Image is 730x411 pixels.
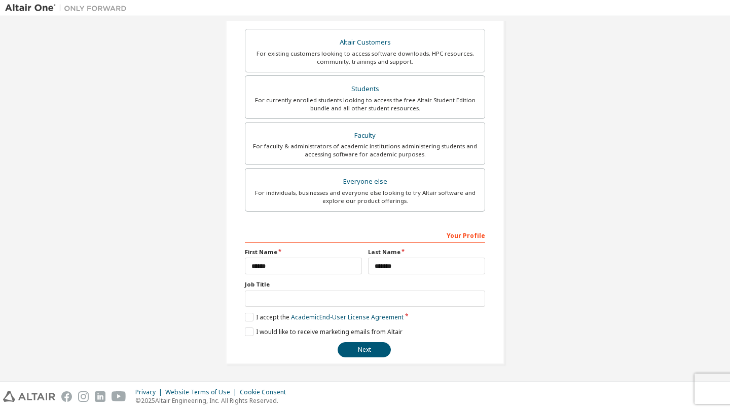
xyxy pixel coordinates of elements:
div: Everyone else [251,175,479,189]
img: youtube.svg [112,391,126,402]
img: facebook.svg [61,391,72,402]
div: Students [251,82,479,96]
img: altair_logo.svg [3,391,55,402]
a: Academic End-User License Agreement [291,313,404,321]
label: Job Title [245,280,485,289]
div: For existing customers looking to access software downloads, HPC resources, community, trainings ... [251,50,479,66]
div: For individuals, businesses and everyone else looking to try Altair software and explore our prod... [251,189,479,205]
div: Your Profile [245,227,485,243]
div: For faculty & administrators of academic institutions administering students and accessing softwa... [251,142,479,158]
div: Altair Customers [251,35,479,50]
div: Faculty [251,129,479,143]
img: Altair One [5,3,132,13]
div: Privacy [135,388,165,396]
p: © 2025 Altair Engineering, Inc. All Rights Reserved. [135,396,292,405]
div: Website Terms of Use [165,388,240,396]
label: First Name [245,248,362,256]
img: linkedin.svg [95,391,105,402]
label: I would like to receive marketing emails from Altair [245,327,403,336]
img: instagram.svg [78,391,89,402]
label: Last Name [368,248,485,256]
div: Cookie Consent [240,388,292,396]
div: For currently enrolled students looking to access the free Altair Student Edition bundle and all ... [251,96,479,112]
label: I accept the [245,313,404,321]
button: Next [338,342,391,357]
